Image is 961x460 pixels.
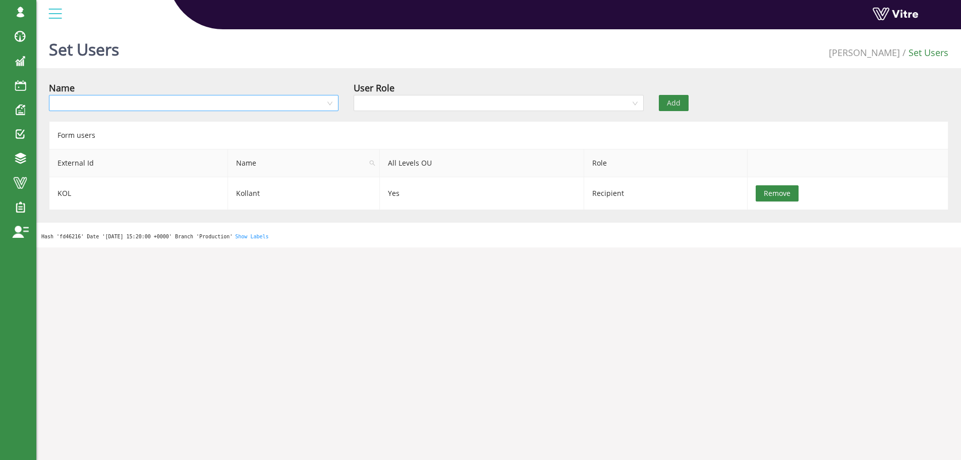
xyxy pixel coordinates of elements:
[369,160,375,166] span: search
[228,177,380,210] td: Kollant
[764,188,790,199] span: Remove
[900,45,948,60] li: Set Users
[380,149,584,177] th: All Levels OU
[380,177,584,210] td: Yes
[228,149,379,177] span: Name
[49,121,948,149] div: Form users
[756,185,799,201] button: Remove
[58,188,71,198] span: KOL
[49,25,119,68] h1: Set Users
[366,149,380,177] span: search
[829,46,900,59] a: [PERSON_NAME]
[659,95,689,111] button: Add
[354,81,394,95] div: User Role
[41,234,233,239] span: Hash 'fd46216' Date '[DATE] 15:20:00 +0000' Branch 'Production'
[592,188,624,198] span: Recipient
[49,81,75,95] div: Name
[235,234,268,239] a: Show Labels
[584,149,748,177] th: Role
[49,149,228,177] th: External Id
